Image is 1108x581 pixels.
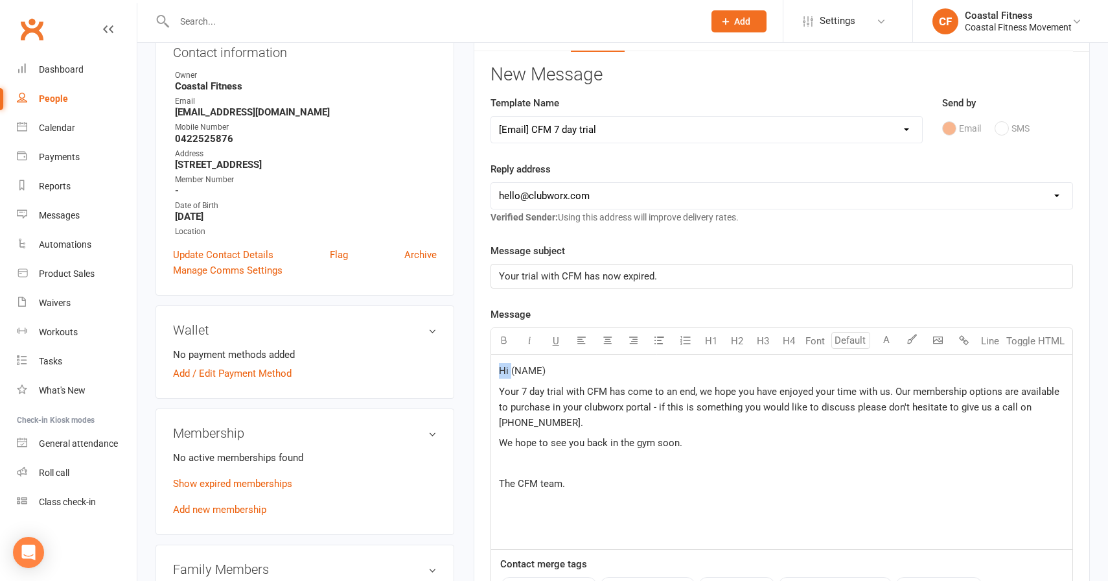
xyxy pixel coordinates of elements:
[17,172,137,201] a: Reports
[965,10,1072,21] div: Coastal Fitness
[977,328,1003,354] button: Line
[39,497,96,507] div: Class check-in
[553,335,559,347] span: U
[39,152,80,162] div: Payments
[820,6,855,36] span: Settings
[173,366,292,381] a: Add / Edit Payment Method
[1003,328,1068,354] button: Toggle HTML
[17,347,137,376] a: Tasks
[17,143,137,172] a: Payments
[873,328,899,354] button: A
[39,239,91,250] div: Automations
[173,426,437,440] h3: Membership
[698,328,724,354] button: H1
[13,537,44,568] div: Open Intercom Messenger
[17,429,137,458] a: General attendance kiosk mode
[543,328,569,354] button: U
[173,450,437,466] p: No active memberships found
[175,121,437,134] div: Mobile Number
[173,478,292,490] a: Show expired memberships
[175,148,437,160] div: Address
[500,556,587,572] label: Contact merge tags
[17,113,137,143] a: Calendar
[175,133,437,145] strong: 0422525876
[175,80,437,92] strong: Coastal Fitness
[17,55,137,84] a: Dashboard
[173,323,437,337] h3: Wallet
[39,438,118,449] div: General attendance
[173,562,437,576] h3: Family Members
[499,365,546,377] span: Hi (NAME)
[17,458,137,488] a: Roll call
[802,328,828,354] button: Font
[175,95,437,108] div: Email
[734,16,750,27] span: Add
[173,247,273,263] a: Update Contact Details
[175,69,437,82] div: Owner
[39,468,69,478] div: Roll call
[491,161,551,177] label: Reply address
[491,307,531,322] label: Message
[491,212,739,222] span: Using this address will improve delivery rates.
[175,211,437,222] strong: [DATE]
[17,318,137,347] a: Workouts
[175,159,437,171] strong: [STREET_ADDRESS]
[17,289,137,318] a: Waivers
[173,40,437,60] h3: Contact information
[499,437,682,449] span: We hope to see you back in the gym soon.
[39,123,75,133] div: Calendar
[39,210,80,220] div: Messages
[173,347,437,362] li: No payment methods added
[499,386,1062,429] span: Your 7 day trial with CFM has come to an end, we hope you have enjoyed your time with us. Our mem...
[39,93,68,104] div: People
[39,385,86,396] div: What's New
[499,478,565,490] span: The CFM team.
[39,181,71,191] div: Reports
[17,376,137,405] a: What's New
[17,259,137,289] a: Product Sales
[491,65,1073,85] h3: New Message
[711,10,767,32] button: Add
[404,247,437,263] a: Archive
[39,268,95,279] div: Product Sales
[491,95,559,111] label: Template Name
[942,95,976,111] label: Send by
[724,328,750,354] button: H2
[173,263,283,278] a: Manage Comms Settings
[173,504,266,516] a: Add new membership
[776,328,802,354] button: H4
[965,21,1072,33] div: Coastal Fitness Movement
[831,332,870,349] input: Default
[499,270,657,282] span: Your trial with CFM has now expired.
[39,64,84,75] div: Dashboard
[491,212,558,222] strong: Verified Sender:
[17,488,137,517] a: Class kiosk mode
[491,243,565,259] label: Message subject
[170,12,695,30] input: Search...
[39,327,78,337] div: Workouts
[16,13,48,45] a: Clubworx
[17,201,137,230] a: Messages
[39,298,71,308] div: Waivers
[175,174,437,186] div: Member Number
[175,185,437,196] strong: -
[175,106,437,118] strong: [EMAIL_ADDRESS][DOMAIN_NAME]
[175,226,437,238] div: Location
[39,356,62,366] div: Tasks
[932,8,958,34] div: CF
[17,230,137,259] a: Automations
[17,84,137,113] a: People
[330,247,348,263] a: Flag
[750,328,776,354] button: H3
[175,200,437,212] div: Date of Birth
